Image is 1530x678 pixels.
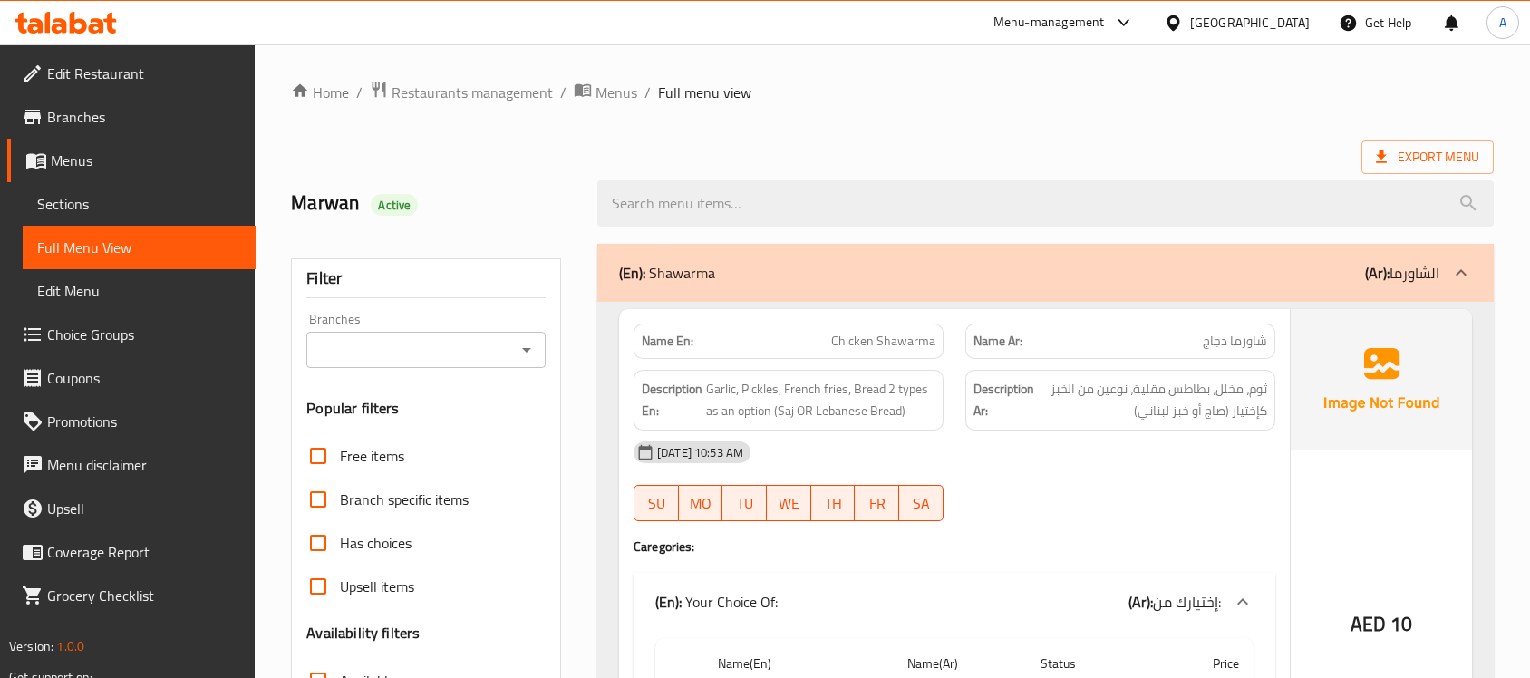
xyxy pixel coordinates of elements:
span: Edit Restaurant [47,63,241,84]
button: SU [634,485,679,521]
span: 1.0.0 [56,634,84,658]
div: Filter [306,259,546,298]
a: Upsell [7,487,256,530]
div: [GEOGRAPHIC_DATA] [1190,13,1310,33]
span: [DATE] 10:53 AM [650,444,750,461]
span: Choice Groups [47,324,241,345]
span: Free items [340,445,404,467]
p: Shawarma [619,262,715,284]
span: SA [906,490,936,517]
h3: Availability filters [306,623,420,644]
h4: Caregories: [634,538,1275,556]
a: Coupons [7,356,256,400]
div: (En): Shawarma(Ar):الشاورما [597,244,1494,302]
a: Sections [23,182,256,226]
span: SU [642,490,672,517]
span: Upsell items [340,576,414,597]
span: Garlic, Pickles, French fries, Bread 2 types as an option (Saj OR Lebanese Bread) [706,378,935,422]
span: Menus [51,150,241,171]
button: Open [514,337,539,363]
span: Export Menu [1376,146,1479,169]
span: Branch specific items [340,489,469,510]
span: Menu disclaimer [47,454,241,476]
button: WE [767,485,811,521]
div: Active [371,194,418,216]
strong: Name Ar: [973,332,1022,351]
span: AED [1351,606,1386,642]
span: WE [774,490,804,517]
span: Coverage Report [47,541,241,563]
li: / [644,82,651,103]
a: Menus [574,81,637,104]
button: SA [899,485,944,521]
input: search [597,180,1494,227]
li: / [560,82,566,103]
a: Promotions [7,400,256,443]
p: الشاورما [1365,262,1439,284]
span: Full Menu View [37,237,241,258]
span: إختيارك من: [1153,588,1221,615]
div: (En): Your Choice Of:(Ar):إختيارك من: [634,573,1275,631]
span: Promotions [47,411,241,432]
button: TU [722,485,767,521]
span: Restaurants management [392,82,553,103]
span: Sections [37,193,241,215]
a: Edit Restaurant [7,52,256,95]
b: (En): [619,259,645,286]
span: TU [730,490,760,517]
a: Full Menu View [23,226,256,269]
span: Chicken Shawarma [831,332,935,351]
button: MO [679,485,723,521]
span: A [1499,13,1506,33]
span: TH [818,490,848,517]
span: شاورما دجاج [1203,332,1267,351]
h2: Marwan [291,189,576,217]
h3: Popular filters [306,398,546,419]
span: Coupons [47,367,241,389]
span: Version: [9,634,53,658]
li: / [356,82,363,103]
span: Grocery Checklist [47,585,241,606]
b: (Ar): [1365,259,1390,286]
b: (En): [655,588,682,615]
a: Branches [7,95,256,139]
button: FR [855,485,899,521]
span: Menus [596,82,637,103]
span: 10 [1390,606,1412,642]
a: Menu disclaimer [7,443,256,487]
a: Home [291,82,349,103]
strong: Description En: [642,378,702,422]
p: Your Choice Of: [655,591,778,613]
span: ثوم، مخلل، بطاطس مقلية، نوعين من الخبز كإختيار (صاج أو خبز لبناني) [1038,378,1267,422]
span: Full menu view [658,82,751,103]
span: MO [686,490,716,517]
strong: Name En: [642,332,693,351]
a: Coverage Report [7,530,256,574]
a: Grocery Checklist [7,574,256,617]
span: Branches [47,106,241,128]
a: Menus [7,139,256,182]
button: TH [811,485,856,521]
img: Ae5nvW7+0k+MAAAAAElFTkSuQmCC [1291,309,1472,450]
span: Upsell [47,498,241,519]
a: Restaurants management [370,81,553,104]
b: (Ar): [1128,588,1153,615]
a: Edit Menu [23,269,256,313]
span: Export Menu [1361,140,1494,174]
span: Edit Menu [37,280,241,302]
div: Menu-management [993,12,1105,34]
span: Has choices [340,532,412,554]
span: Active [371,197,418,214]
nav: breadcrumb [291,81,1494,104]
strong: Description Ar: [973,378,1034,422]
span: FR [862,490,892,517]
a: Choice Groups [7,313,256,356]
